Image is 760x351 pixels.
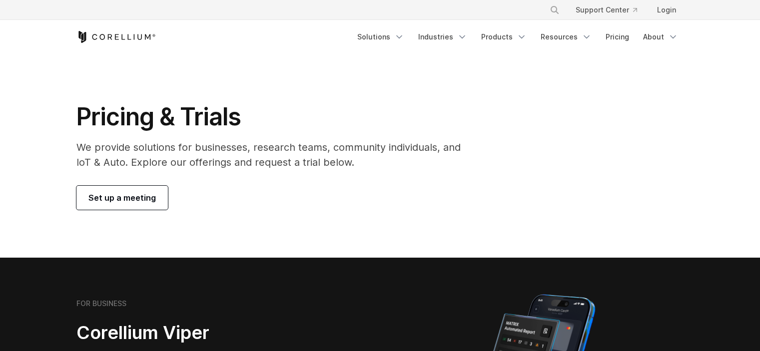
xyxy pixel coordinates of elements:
[76,102,475,132] h1: Pricing & Trials
[76,186,168,210] a: Set up a meeting
[351,28,410,46] a: Solutions
[76,299,126,308] h6: FOR BUSINESS
[412,28,473,46] a: Industries
[649,1,684,19] a: Login
[568,1,645,19] a: Support Center
[637,28,684,46] a: About
[535,28,598,46] a: Resources
[351,28,684,46] div: Navigation Menu
[538,1,684,19] div: Navigation Menu
[76,140,475,170] p: We provide solutions for businesses, research teams, community individuals, and IoT & Auto. Explo...
[546,1,564,19] button: Search
[76,31,156,43] a: Corellium Home
[76,322,332,344] h2: Corellium Viper
[475,28,533,46] a: Products
[88,192,156,204] span: Set up a meeting
[600,28,635,46] a: Pricing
